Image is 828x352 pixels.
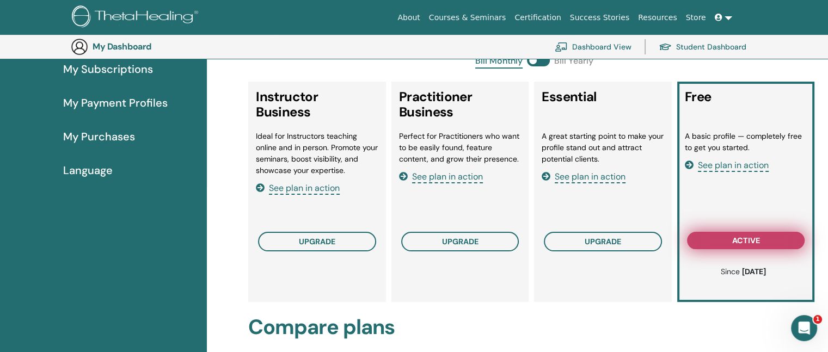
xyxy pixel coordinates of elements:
h3: My Dashboard [93,41,201,52]
a: See plan in action [685,159,769,171]
span: active [732,236,760,245]
li: Ideal for Instructors teaching online and in person. Promote your seminars, boost visibility, and... [256,131,378,176]
a: About [393,8,424,28]
button: upgrade [544,232,662,251]
span: My Subscriptions [63,61,153,77]
span: upgrade [442,237,479,246]
iframe: Intercom live chat [791,315,817,341]
img: chalkboard-teacher.svg [555,42,568,52]
li: A great starting point to make your profile stand out and attract potential clients. [542,131,664,165]
a: See plan in action [399,171,483,182]
img: logo.png [72,5,202,30]
img: graduation-cap.svg [659,42,672,52]
h2: Compare plans [248,315,820,340]
span: upgrade [299,237,335,246]
a: Success Stories [566,8,634,28]
span: See plan in action [698,159,769,172]
a: See plan in action [542,171,625,182]
span: See plan in action [412,171,483,183]
span: Bill Yearly [554,54,593,69]
span: See plan in action [555,171,625,183]
span: 1 [813,315,822,324]
a: Certification [510,8,565,28]
span: Language [63,162,113,178]
b: [DATE] [742,267,766,276]
a: See plan in action [256,182,340,194]
a: Resources [634,8,682,28]
a: Courses & Seminars [425,8,511,28]
a: Dashboard View [555,35,631,59]
p: Since [690,266,796,277]
a: Student Dashboard [659,35,746,59]
button: upgrade [401,232,519,251]
span: My Payment Profiles [63,95,168,111]
img: generic-user-icon.jpg [71,38,88,55]
span: See plan in action [269,182,340,195]
span: My Purchases [63,128,135,145]
li: Perfect for Practitioners who want to be easily found, feature content, and grow their presence. [399,131,522,165]
span: upgrade [585,237,621,246]
li: A basic profile — completely free to get you started. [685,131,807,153]
a: Store [682,8,710,28]
button: upgrade [258,232,376,251]
span: Bill Monthly [475,54,523,69]
button: active [687,232,805,249]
